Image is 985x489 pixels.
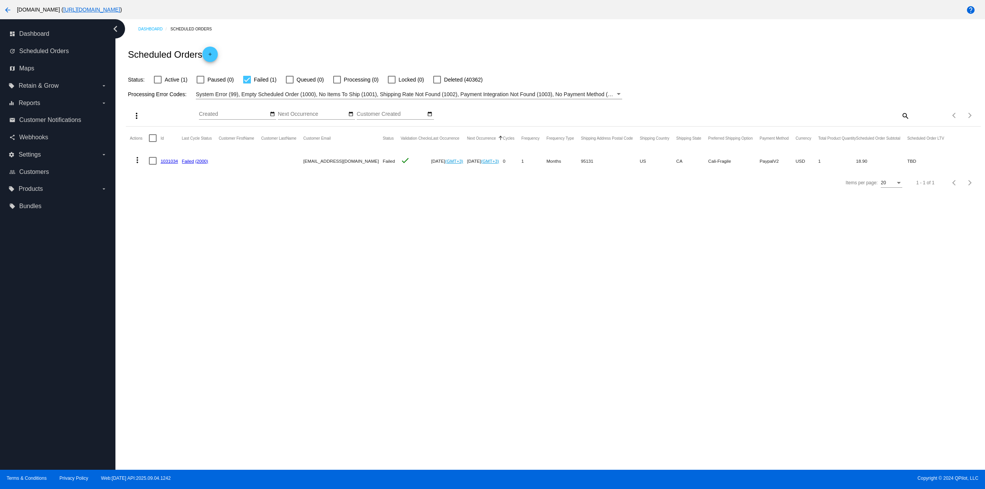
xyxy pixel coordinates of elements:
i: arrow_drop_down [101,152,107,158]
i: chevron_left [109,23,122,35]
span: Active (1) [165,75,187,84]
i: local_offer [8,186,15,192]
a: people_outline Customers [9,166,107,178]
i: arrow_drop_down [101,186,107,192]
mat-cell: CA [676,150,708,172]
mat-cell: [EMAIL_ADDRESS][DOMAIN_NAME] [303,150,383,172]
button: Change sorting for LastProcessingCycleId [182,136,212,140]
span: Failed [383,159,395,164]
span: Bundles [19,203,42,210]
mat-cell: TBD [907,150,951,172]
span: Dashboard [19,30,49,37]
mat-icon: check [401,156,410,165]
span: [DOMAIN_NAME] ( ) [17,7,122,13]
a: [URL][DOMAIN_NAME] [63,7,120,13]
mat-cell: Months [546,150,581,172]
a: (2000) [195,159,208,164]
span: Status: [128,77,145,83]
button: Change sorting for Status [383,136,394,140]
input: Next Occurrence [278,111,347,117]
i: map [9,65,15,72]
span: Retain & Grow [18,82,58,89]
mat-icon: search [900,110,910,122]
span: Processing Error Codes: [128,91,187,97]
mat-icon: more_vert [132,111,141,120]
span: Maps [19,65,34,72]
a: dashboard Dashboard [9,28,107,40]
button: Change sorting for CustomerLastName [261,136,297,140]
span: Deleted (40362) [444,75,482,84]
button: Change sorting for Cycles [503,136,514,140]
a: Dashboard [138,23,170,35]
i: local_offer [8,83,15,89]
mat-header-cell: Validation Checks [401,127,431,150]
mat-select: Items per page: [881,180,902,186]
mat-header-cell: Total Product Quantity [818,127,856,150]
i: equalizer [8,100,15,106]
mat-icon: arrow_back [3,5,12,15]
button: Change sorting for CustomerEmail [303,136,331,140]
i: local_offer [9,203,15,209]
i: update [9,48,15,54]
mat-cell: 1 [521,150,546,172]
a: local_offer Bundles [9,200,107,212]
mat-cell: US [640,150,676,172]
div: 1 - 1 of 1 [916,180,934,185]
mat-header-cell: Actions [130,127,149,150]
mat-cell: [DATE] [431,150,467,172]
mat-cell: Cali-Fragile [708,150,760,172]
mat-icon: date_range [270,111,275,117]
i: share [9,134,15,140]
a: Failed [182,159,194,164]
mat-cell: 95131 [581,150,640,172]
a: Web:[DATE] API:2025.09.04.1242 [101,476,171,481]
button: Change sorting for ShippingCountry [640,136,669,140]
mat-icon: add [205,52,215,61]
button: Previous page [947,175,962,190]
button: Next page [962,175,978,190]
span: 20 [881,180,886,185]
span: Queued (0) [297,75,324,84]
input: Customer Created [357,111,426,117]
mat-cell: [DATE] [467,150,503,172]
mat-cell: 1 [818,150,856,172]
span: Customers [19,169,49,175]
span: Failed (1) [254,75,277,84]
button: Change sorting for PreferredShippingOption [708,136,753,140]
i: arrow_drop_down [101,83,107,89]
i: dashboard [9,31,15,37]
button: Change sorting for CurrencyIso [796,136,811,140]
mat-icon: date_range [427,111,432,117]
button: Change sorting for FrequencyType [546,136,574,140]
span: Copyright © 2024 QPilot, LLC [499,476,978,481]
button: Change sorting for Id [160,136,164,140]
span: Locked (0) [399,75,424,84]
a: map Maps [9,62,107,75]
span: Scheduled Orders [19,48,69,55]
button: Change sorting for CustomerFirstName [219,136,254,140]
mat-icon: help [966,5,975,15]
button: Change sorting for Subtotal [856,136,900,140]
button: Change sorting for ShippingPostcode [581,136,633,140]
mat-cell: 18.90 [856,150,907,172]
mat-cell: PaypalV2 [760,150,796,172]
mat-icon: more_vert [133,155,142,165]
button: Previous page [947,108,962,123]
mat-icon: date_range [348,111,354,117]
a: (GMT+3) [445,159,463,164]
span: Customer Notifications [19,117,81,124]
button: Change sorting for PaymentMethod.Type [760,136,789,140]
mat-select: Filter by Processing Error Codes [196,90,622,99]
span: Paused (0) [207,75,234,84]
button: Change sorting for ShippingState [676,136,701,140]
button: Change sorting for LastOccurrenceUtc [431,136,459,140]
button: Change sorting for NextOccurrenceUtc [467,136,496,140]
a: update Scheduled Orders [9,45,107,57]
i: arrow_drop_down [101,100,107,106]
span: Settings [18,151,41,158]
button: Change sorting for Frequency [521,136,539,140]
input: Created [199,111,268,117]
mat-cell: USD [796,150,818,172]
i: people_outline [9,169,15,175]
div: Items per page: [846,180,878,185]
